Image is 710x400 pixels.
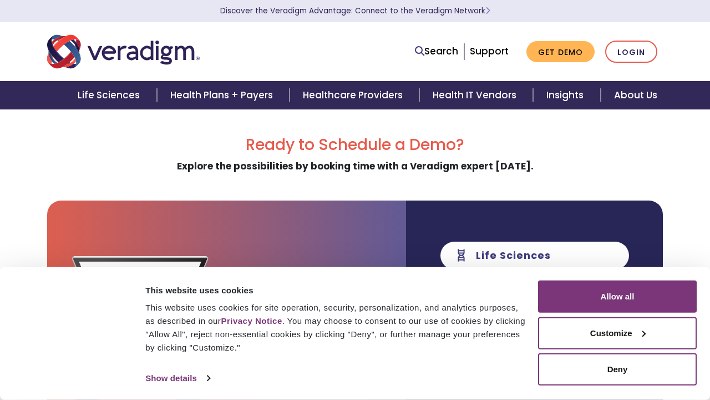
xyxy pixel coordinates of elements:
[47,33,200,70] img: Veradigm logo
[470,44,509,58] a: Support
[145,370,210,387] a: Show details
[538,317,697,349] button: Customize
[538,281,697,313] button: Allow all
[415,44,458,59] a: Search
[47,136,663,154] h2: Ready to Schedule a Demo?
[145,283,525,297] div: This website uses cookies
[221,316,282,326] a: Privacy Notice
[485,6,490,16] span: Learn More
[290,81,419,109] a: Healthcare Providers
[145,301,525,354] div: This website uses cookies for site operation, security, personalization, and analytics purposes, ...
[601,81,671,109] a: About Us
[533,81,600,109] a: Insights
[220,6,490,16] a: Discover the Veradigm Advantage: Connect to the Veradigm NetworkLearn More
[538,353,697,386] button: Deny
[605,41,657,63] a: Login
[419,81,533,109] a: Health IT Vendors
[64,81,156,109] a: Life Sciences
[526,41,595,63] a: Get Demo
[177,159,534,173] strong: Explore the possibilities by booking time with a Veradigm expert [DATE].
[157,81,290,109] a: Health Plans + Payers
